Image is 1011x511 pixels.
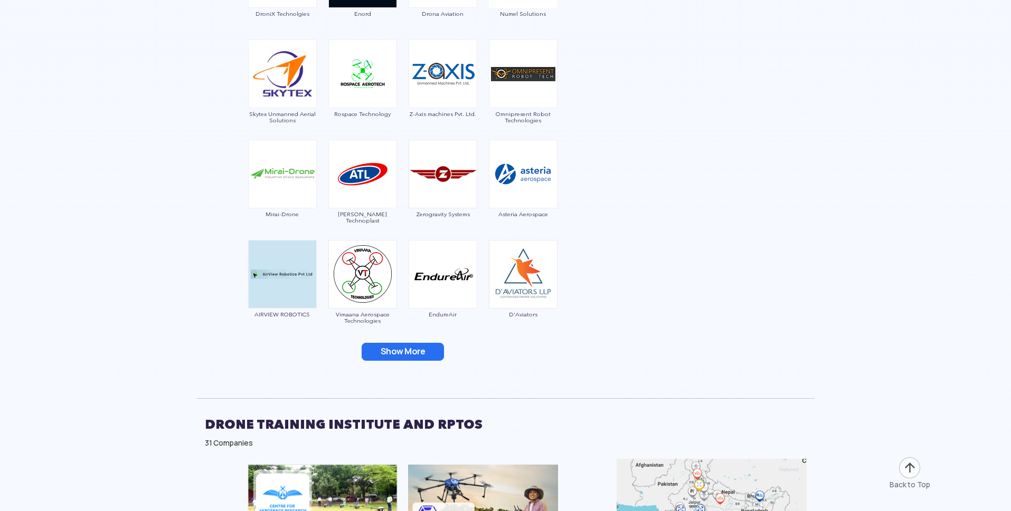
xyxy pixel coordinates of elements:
a: Omnipresent Robot Technologies [488,69,558,123]
span: Zerogravity Systems [408,211,478,217]
a: Asteria Aerospace [488,169,558,217]
a: Zerogravity Systems [408,169,478,217]
span: Vimaana Aerospace Technologies [328,311,398,324]
button: Show More [362,343,444,361]
img: ic_asteria.png [489,140,558,208]
img: ic_rospace.png [328,40,397,108]
span: Asteria Aerospace [488,211,558,217]
a: Mirai-Drone [248,169,317,217]
div: Back to Top [890,479,930,490]
a: AIRVIEW ROBOTICS [248,269,317,317]
a: Z-Axis machines Pvt. Ltd. [408,69,478,117]
span: Skytex Unmanned Aerial Solutions [248,111,317,123]
a: [PERSON_NAME] Technoplast [328,169,398,224]
img: ic_mirai-drones.png [248,140,317,208]
a: Rospace Technology [328,69,398,117]
a: D'Aviators [488,269,558,317]
img: ic_zaxis.png [409,40,477,108]
img: ic_daviators.png [489,240,558,308]
img: ic_endureair.png [409,240,477,308]
img: img_airview.png [248,240,317,308]
img: ic_anjanitechnoplast.png [328,140,397,208]
span: Z-Axis machines Pvt. Ltd. [408,111,478,117]
a: Skytex Unmanned Aerial Solutions [248,69,317,123]
h2: DRONE TRAINING INSTITUTE AND RPTOS [205,411,807,438]
span: AIRVIEW ROBOTICS [248,311,317,317]
span: [PERSON_NAME] Technoplast [328,211,398,224]
img: ic_arrow-up.png [898,456,921,479]
img: ic_omnipresent.png [489,40,558,108]
a: EndureAir [408,269,478,317]
span: Rospace Technology [328,111,398,117]
span: Omnipresent Robot Technologies [488,111,558,123]
span: D'Aviators [488,311,558,317]
img: ic_vimana-1.png [328,240,397,308]
span: DroniX Technolgies [248,11,317,17]
span: Enord [328,11,398,17]
div: 31 Companies [205,438,807,448]
span: EndureAir [408,311,478,317]
img: ic_skytex.png [248,40,317,108]
span: Mirai-Drone [248,211,317,217]
span: Numel Solutions [488,11,558,17]
img: ic_zerogravity.png [409,140,477,208]
span: Drona Aviation [408,11,478,17]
